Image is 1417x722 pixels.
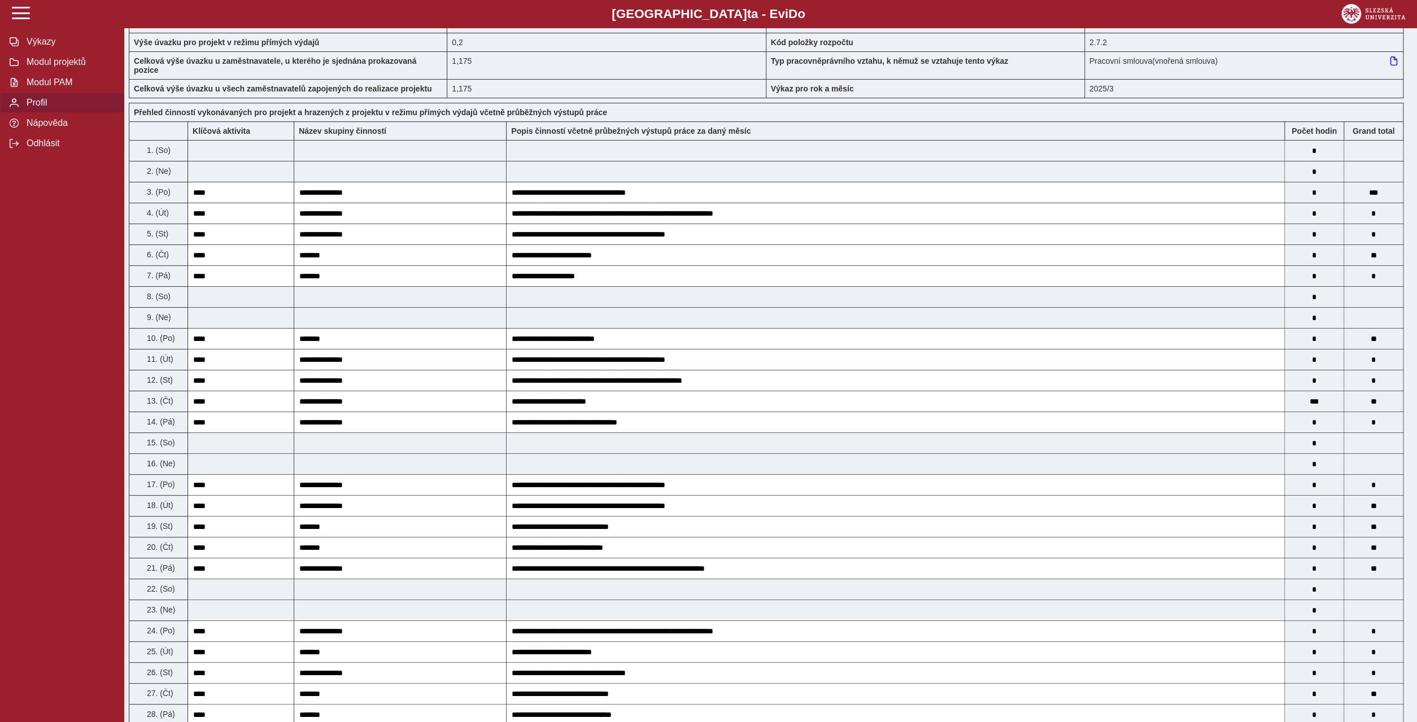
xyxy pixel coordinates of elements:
span: 26. (St) [145,668,173,677]
span: Odhlásit [23,138,115,148]
span: 28. (Pá) [145,710,175,719]
span: 6. (Čt) [145,250,169,259]
b: Popis činností včetně průbežných výstupů práce za daný měsíc [511,126,751,135]
span: 8. (So) [145,292,171,301]
span: 15. (So) [145,438,175,447]
b: Kód položky rozpočtu [771,38,853,47]
span: Nápověda [23,118,115,128]
span: 16. (Ne) [145,459,176,468]
div: 2.7.2 [1085,33,1403,51]
span: 2. (Ne) [145,167,171,176]
span: 13. (Čt) [145,396,173,405]
span: 23. (Ne) [145,605,176,614]
b: Suma za den přes všechny výkazy [1344,126,1403,135]
span: 19. (St) [145,522,173,531]
span: Profil [23,98,115,108]
b: Výše úvazku pro projekt v režimu přímých výdajů [134,38,319,47]
span: o [797,7,805,21]
b: Typ pracovněprávního vztahu, k němuž se vztahuje tento výkaz [771,56,1009,65]
span: Výkazy [23,37,115,47]
span: 12. (St) [145,375,173,384]
span: 3. (Po) [145,187,171,196]
span: 17. (Po) [145,480,175,489]
div: Pracovní smlouva (vnořená smlouva) [1085,51,1403,79]
b: [GEOGRAPHIC_DATA] a - Evi [34,7,1383,21]
span: 5. (St) [145,229,168,238]
img: logo_web_su.png [1341,4,1405,24]
span: 11. (Út) [145,355,173,364]
span: 27. (Čt) [145,689,173,698]
span: 24. (Po) [145,626,175,635]
b: Celková výše úvazku u všech zaměstnavatelů zapojených do realizace projektu [134,84,432,93]
span: Modul projektů [23,57,115,67]
div: 1,6 h / den. 8 h / týden. [447,33,766,51]
div: 1,175 [447,79,766,98]
span: 10. (Po) [145,334,175,343]
span: 4. (Út) [145,208,169,217]
span: 22. (So) [145,584,175,593]
div: 1,175 [447,51,766,79]
span: 7. (Pá) [145,271,171,280]
b: Klíčová aktivita [193,126,250,135]
span: 25. (Út) [145,647,173,656]
b: Název skupiny činností [299,126,386,135]
span: t [747,7,751,21]
span: 20. (Čt) [145,542,173,552]
span: D [788,7,797,21]
b: Celková výše úvazku u zaměstnavatele, u kterého je sjednána prokazovaná pozice [134,56,416,75]
b: Přehled činností vykonávaných pro projekt a hrazených z projektu v režimu přímých výdajů včetně p... [134,108,607,117]
div: 2025/3 [1085,79,1403,98]
span: Modul PAM [23,77,115,87]
span: 21. (Pá) [145,563,175,572]
span: 9. (Ne) [145,313,171,322]
span: 18. (Út) [145,501,173,510]
b: Počet hodin [1285,126,1344,135]
span: 1. (So) [145,146,171,155]
span: 14. (Pá) [145,417,175,426]
b: Výkaz pro rok a měsíc [771,84,854,93]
